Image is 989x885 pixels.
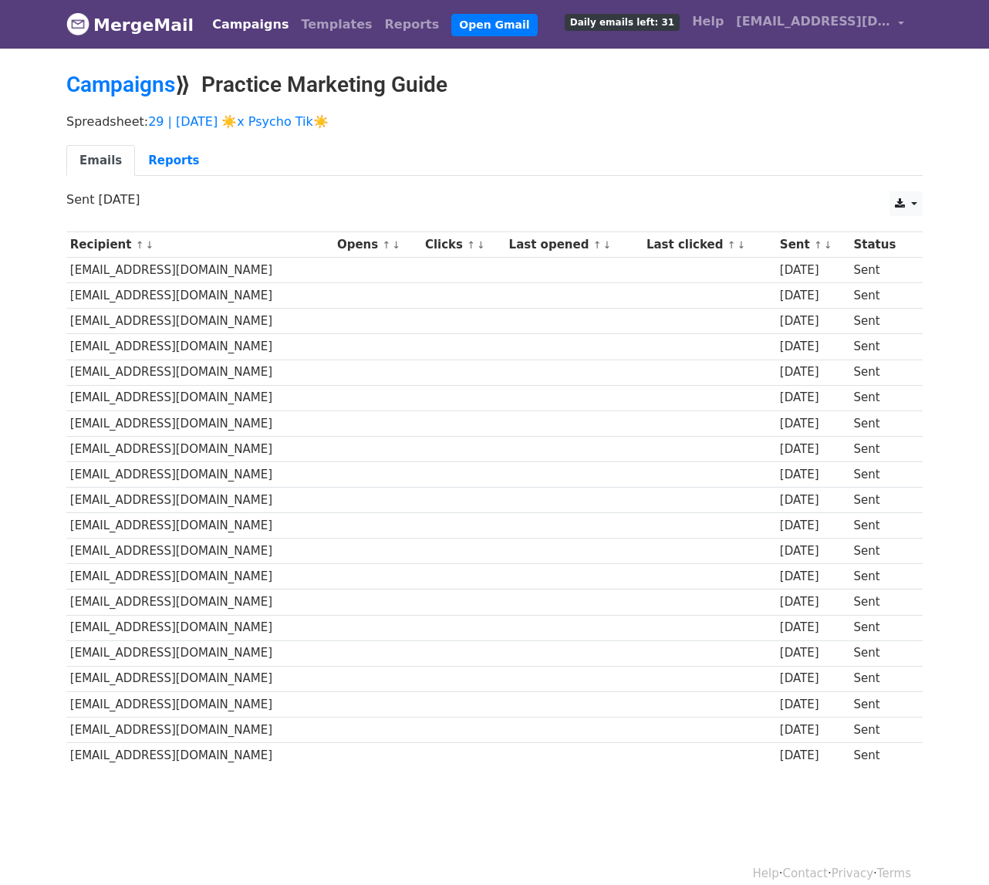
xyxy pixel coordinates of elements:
a: MergeMail [66,8,194,41]
td: [EMAIL_ADDRESS][DOMAIN_NAME] [66,564,333,589]
td: Sent [850,334,913,360]
td: Sent [850,436,913,461]
div: [DATE] [780,363,846,381]
a: Help [686,6,730,37]
td: Sent [850,385,913,410]
a: ↓ [392,239,400,251]
a: ↓ [824,239,832,251]
td: [EMAIL_ADDRESS][DOMAIN_NAME] [66,539,333,564]
a: ↓ [737,239,745,251]
a: ↑ [593,239,602,251]
td: [EMAIL_ADDRESS][DOMAIN_NAME] [66,666,333,691]
a: Campaigns [206,9,295,40]
td: Sent [850,539,913,564]
td: [EMAIL_ADDRESS][DOMAIN_NAME] [66,410,333,436]
th: Status [850,232,913,258]
td: Sent [850,615,913,640]
td: Sent [850,283,913,309]
td: [EMAIL_ADDRESS][DOMAIN_NAME] [66,283,333,309]
div: [DATE] [780,466,846,484]
h2: ⟫ Practice Marketing Guide [66,72,923,98]
div: [DATE] [780,747,846,765]
div: [DATE] [780,619,846,637]
td: Sent [850,589,913,615]
td: [EMAIL_ADDRESS][DOMAIN_NAME] [66,360,333,385]
td: [EMAIL_ADDRESS][DOMAIN_NAME] [66,615,333,640]
a: [EMAIL_ADDRESS][DOMAIN_NAME] [730,6,910,42]
td: Sent [850,488,913,513]
div: [DATE] [780,593,846,611]
span: Daily emails left: 31 [565,14,680,31]
a: Contact [783,866,828,880]
td: Sent [850,691,913,717]
div: [DATE] [780,644,846,662]
a: Open Gmail [451,14,537,36]
a: Emails [66,145,135,177]
td: [EMAIL_ADDRESS][DOMAIN_NAME] [66,436,333,461]
div: [DATE] [780,542,846,560]
td: Sent [850,717,913,742]
a: Templates [295,9,378,40]
td: [EMAIL_ADDRESS][DOMAIN_NAME] [66,691,333,717]
td: [EMAIL_ADDRESS][DOMAIN_NAME] [66,717,333,742]
div: [DATE] [780,338,846,356]
a: Terms [877,866,911,880]
div: [DATE] [780,415,846,433]
td: [EMAIL_ADDRESS][DOMAIN_NAME] [66,461,333,487]
a: Reports [379,9,446,40]
a: Help [753,866,779,880]
td: Sent [850,410,913,436]
a: ↓ [145,239,154,251]
p: Sent [DATE] [66,191,923,208]
th: Opens [333,232,421,258]
td: Sent [850,258,913,283]
td: [EMAIL_ADDRESS][DOMAIN_NAME] [66,385,333,410]
a: ↓ [477,239,485,251]
a: ↑ [382,239,390,251]
td: [EMAIL_ADDRESS][DOMAIN_NAME] [66,309,333,334]
td: [EMAIL_ADDRESS][DOMAIN_NAME] [66,488,333,513]
td: [EMAIL_ADDRESS][DOMAIN_NAME] [66,513,333,539]
a: Reports [135,145,212,177]
div: [DATE] [780,721,846,739]
td: [EMAIL_ADDRESS][DOMAIN_NAME] [66,258,333,283]
a: ↑ [814,239,822,251]
p: Spreadsheet: [66,113,923,130]
span: [EMAIL_ADDRESS][DOMAIN_NAME] [736,12,890,31]
th: Last clicked [643,232,776,258]
a: ↓ [603,239,611,251]
td: Sent [850,461,913,487]
img: MergeMail logo [66,12,89,35]
td: Sent [850,513,913,539]
a: ↑ [136,239,144,251]
div: [DATE] [780,287,846,305]
td: [EMAIL_ADDRESS][DOMAIN_NAME] [66,742,333,768]
div: [DATE] [780,389,846,407]
a: ↑ [727,239,736,251]
div: [DATE] [780,441,846,458]
td: Sent [850,564,913,589]
th: Sent [776,232,850,258]
th: Recipient [66,232,333,258]
th: Clicks [421,232,505,258]
a: ↑ [467,239,475,251]
a: 29 | [DATE] ☀️x Psycho Tik☀️ [148,114,329,129]
th: Last opened [505,232,643,258]
div: [DATE] [780,670,846,687]
div: [DATE] [780,568,846,586]
td: Sent [850,360,913,385]
td: [EMAIL_ADDRESS][DOMAIN_NAME] [66,640,333,666]
td: [EMAIL_ADDRESS][DOMAIN_NAME] [66,589,333,615]
td: [EMAIL_ADDRESS][DOMAIN_NAME] [66,334,333,360]
div: [DATE] [780,696,846,714]
a: Privacy [832,866,873,880]
td: Sent [850,742,913,768]
div: [DATE] [780,312,846,330]
div: [DATE] [780,491,846,509]
td: Sent [850,309,913,334]
td: Sent [850,666,913,691]
a: Campaigns [66,72,175,97]
div: [DATE] [780,262,846,279]
a: Daily emails left: 31 [559,6,686,37]
td: Sent [850,640,913,666]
